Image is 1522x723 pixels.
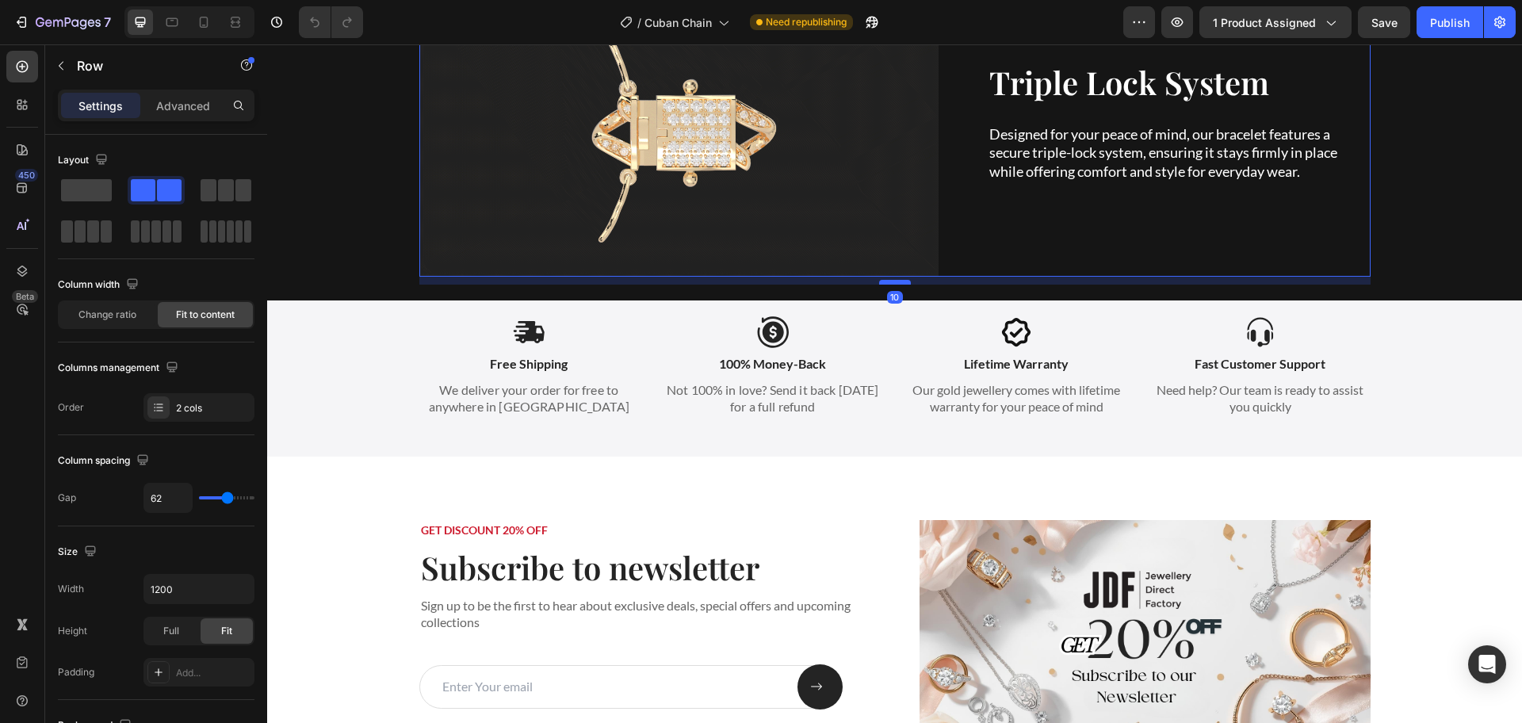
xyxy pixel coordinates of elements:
[154,479,602,493] p: GET DISCOUNT 20% OFF
[58,400,84,415] div: Order
[397,338,614,371] p: Not 100% in love? Send it back [DATE] for a full refund
[156,98,210,114] p: Advanced
[78,308,136,322] span: Change ratio
[620,247,636,259] div: 10
[299,6,363,38] div: Undo/Redo
[885,338,1102,371] p: Need help? Our team is ready to assist you quickly
[644,14,712,31] span: Cuban Chain
[722,81,1070,136] span: Designed for your peace of mind, our bracelet features a secure triple-lock system, ensuring it s...
[6,6,118,38] button: 7
[58,582,84,596] div: Width
[1213,14,1316,31] span: 1 product assigned
[722,17,1002,59] span: Triple Lock System
[58,541,100,563] div: Size
[154,312,371,328] p: Free Shipping
[58,450,152,472] div: Column spacing
[12,290,38,303] div: Beta
[641,312,859,328] p: Lifetime Warranty
[1417,6,1483,38] button: Publish
[176,401,250,415] div: 2 cols
[1468,645,1506,683] div: Open Intercom Messenger
[58,274,142,296] div: Column width
[152,501,603,545] h2: Subscribe to newsletter
[78,98,123,114] p: Settings
[397,312,614,328] p: 100% Money-Back
[1199,6,1352,38] button: 1 product assigned
[1358,6,1410,38] button: Save
[77,56,212,75] p: Row
[1430,14,1470,31] div: Publish
[58,150,111,171] div: Layout
[104,13,111,32] p: 7
[144,575,254,603] input: Auto
[176,308,235,322] span: Fit to content
[152,621,558,664] input: Enter Your email
[144,484,192,512] input: Auto
[766,15,847,29] span: Need republishing
[176,666,250,680] div: Add...
[58,665,94,679] div: Padding
[163,624,179,638] span: Full
[1371,16,1398,29] span: Save
[15,169,38,182] div: 450
[154,338,371,371] p: We deliver your order for free to anywhere in [GEOGRAPHIC_DATA]
[641,338,859,371] p: Our gold jewellery comes with lifetime warranty for your peace of mind
[267,44,1522,723] iframe: Design area
[885,312,1102,328] p: Fast Customer Support
[58,358,182,379] div: Columns management
[58,624,87,638] div: Height
[58,491,76,505] div: Gap
[637,14,641,31] span: /
[154,553,602,587] p: Sign up to be the first to hear about exclusive deals, special offers and upcoming collections
[221,624,232,638] span: Fit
